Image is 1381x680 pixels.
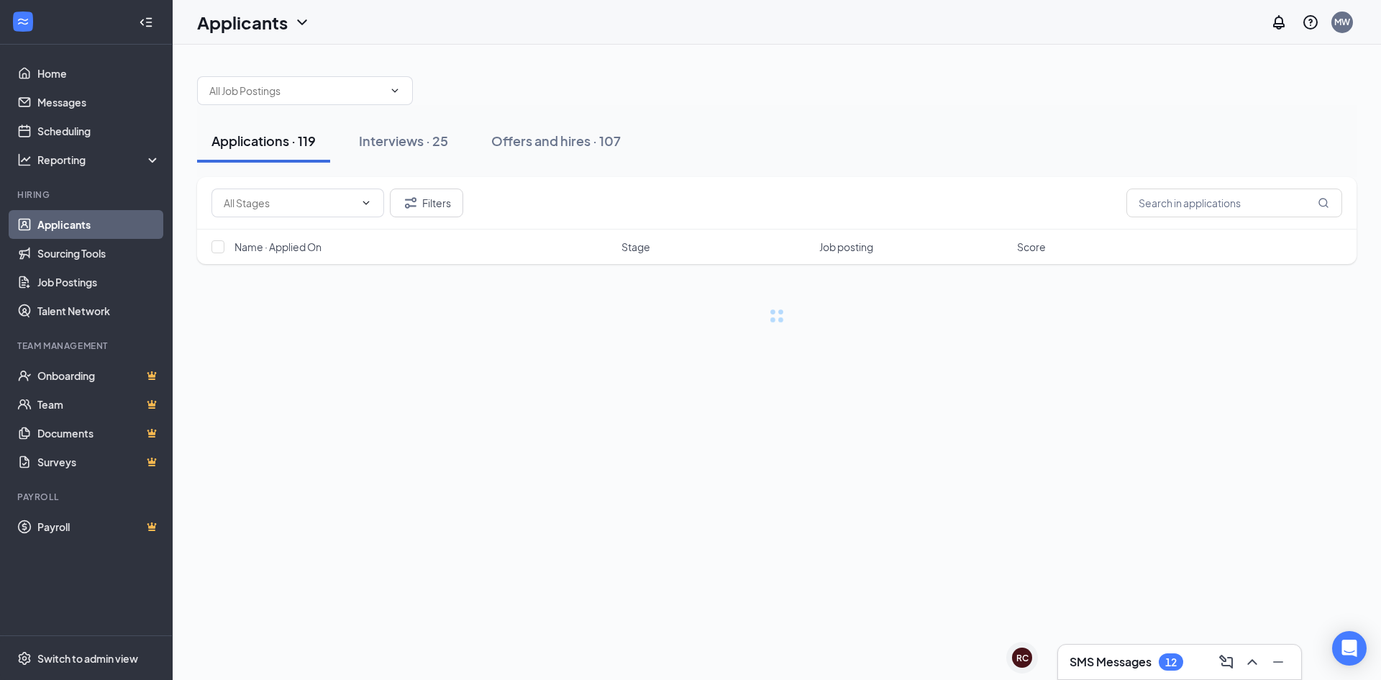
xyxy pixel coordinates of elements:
[37,239,160,268] a: Sourcing Tools
[1270,653,1287,671] svg: Minimize
[1165,656,1177,668] div: 12
[1267,650,1290,674] button: Minimize
[389,85,401,96] svg: ChevronDown
[37,651,138,666] div: Switch to admin view
[491,132,621,150] div: Offers and hires · 107
[1241,650,1264,674] button: ChevronUp
[17,491,158,503] div: Payroll
[17,651,32,666] svg: Settings
[360,197,372,209] svg: ChevronDown
[37,448,160,476] a: SurveysCrown
[17,153,32,167] svg: Analysis
[37,59,160,88] a: Home
[37,361,160,390] a: OnboardingCrown
[16,14,30,29] svg: WorkstreamLogo
[139,15,153,30] svg: Collapse
[37,210,160,239] a: Applicants
[1016,652,1029,664] div: RC
[37,153,161,167] div: Reporting
[209,83,383,99] input: All Job Postings
[37,296,160,325] a: Talent Network
[197,10,288,35] h1: Applicants
[1017,240,1046,254] span: Score
[293,14,311,31] svg: ChevronDown
[1270,14,1287,31] svg: Notifications
[1318,197,1329,209] svg: MagnifyingGlass
[1334,16,1350,28] div: MW
[1218,653,1235,671] svg: ComposeMessage
[1302,14,1319,31] svg: QuestionInfo
[234,240,322,254] span: Name · Applied On
[211,132,316,150] div: Applications · 119
[37,268,160,296] a: Job Postings
[37,390,160,419] a: TeamCrown
[1070,654,1152,670] h3: SMS Messages
[390,189,463,217] button: Filter Filters
[1332,631,1367,666] div: Open Intercom Messenger
[37,512,160,541] a: PayrollCrown
[1126,189,1342,217] input: Search in applications
[37,117,160,145] a: Scheduling
[37,88,160,117] a: Messages
[37,419,160,448] a: DocumentsCrown
[359,132,448,150] div: Interviews · 25
[1215,650,1238,674] button: ComposeMessage
[621,240,650,254] span: Stage
[17,340,158,352] div: Team Management
[17,189,158,201] div: Hiring
[819,240,873,254] span: Job posting
[224,195,355,211] input: All Stages
[402,194,419,212] svg: Filter
[1244,653,1261,671] svg: ChevronUp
